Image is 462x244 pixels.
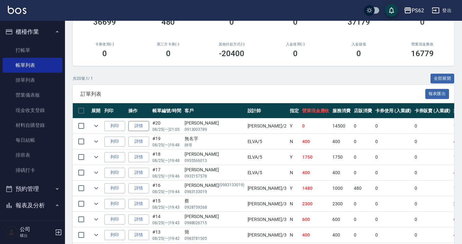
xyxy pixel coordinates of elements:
p: 帥哥 [185,142,244,148]
p: 共 20 筆, 1 / 1 [73,76,93,81]
div: 蔡 [185,198,244,204]
p: 0988026715 [185,220,244,226]
button: save [385,4,398,17]
th: 操作 [127,103,151,118]
h3: 16779 [411,49,434,58]
button: expand row [91,199,101,209]
p: 0983133019 [185,189,244,195]
td: 0 [374,150,413,165]
td: 1750 [331,150,352,165]
td: #14 [151,212,183,227]
div: 簡 [185,229,244,236]
th: 指定 [288,103,301,118]
a: 帳單列表 [3,58,62,73]
p: 0983781505 [185,236,244,241]
h2: 第三方卡券(-) [144,42,192,46]
td: ELVA /5 [246,165,288,180]
h2: 入金儲值 [335,42,383,46]
button: 登出 [429,5,454,17]
a: 營業儀表板 [3,88,62,103]
td: [PERSON_NAME] /3 [246,227,288,243]
td: 2300 [301,196,331,212]
td: 14500 [331,118,352,134]
a: 掛單列表 [3,73,62,88]
td: 0 [374,212,413,227]
button: PS62 [401,4,427,17]
a: 排班表 [3,148,62,163]
td: 0 [413,212,452,227]
p: 08/25 (一) 21:05 [152,127,181,132]
td: Y [288,150,301,165]
td: 0 [413,165,452,180]
td: #15 [151,196,183,212]
div: [PERSON_NAME] [185,166,244,173]
h3: 0 [356,49,361,58]
h3: 0 [293,49,298,58]
td: 1480 [301,181,331,196]
button: 報表及分析 [3,197,62,214]
td: 0 [352,165,374,180]
button: 列印 [104,168,125,178]
td: 0 [374,196,413,212]
img: Logo [8,6,26,14]
th: 列印 [103,103,127,118]
td: 0 [352,134,374,149]
td: [PERSON_NAME] /3 [246,181,288,196]
td: 0 [352,212,374,227]
button: 櫃檯作業 [3,23,62,40]
th: 設計師 [246,103,288,118]
p: 08/25 (一) 19:46 [152,173,181,179]
td: N [288,196,301,212]
p: 櫃台 [20,233,53,238]
td: ELVA /5 [246,134,288,149]
h3: 0 [293,18,298,27]
td: 0 [352,150,374,165]
p: 0955566013 [185,158,244,164]
h3: 0 [166,49,171,58]
h3: 0 [102,49,107,58]
th: 帳單編號/時間 [151,103,183,118]
div: [PERSON_NAME] [185,182,244,189]
td: 0 [352,118,374,134]
th: 營業現金應收 [301,103,331,118]
button: expand row [91,152,101,162]
a: 每日結帳 [3,133,62,148]
td: [PERSON_NAME] /2 [246,118,288,134]
td: 0 [374,165,413,180]
h3: -20400 [219,49,244,58]
td: #19 [151,134,183,149]
td: 600 [331,212,352,227]
div: [PERSON_NAME] [185,213,244,220]
h5: 公司 [20,226,53,233]
h2: 其他付款方式(-) [208,42,256,46]
td: 0 [413,150,452,165]
h3: 480 [161,18,175,27]
h2: 卡券使用(-) [81,42,129,46]
a: 打帳單 [3,43,62,58]
a: 詳情 [128,214,149,225]
td: [PERSON_NAME] /3 [246,196,288,212]
td: #18 [151,150,183,165]
button: 列印 [104,199,125,209]
p: 08/25 (一) 19:43 [152,220,181,226]
td: Y [288,181,301,196]
button: 列印 [104,214,125,225]
td: ELVA /5 [246,150,288,165]
h3: 37179 [348,18,370,27]
a: 材料自購登錄 [3,118,62,133]
td: 400 [301,134,331,149]
td: 1000 [331,181,352,196]
a: 詳情 [128,137,149,147]
td: 0 [413,196,452,212]
button: 列印 [104,137,125,147]
p: 08/25 (一) 19:48 [152,142,181,148]
button: expand row [91,230,101,240]
a: 報表匯出 [425,91,449,97]
a: 詳情 [128,152,149,162]
div: 無名字 [185,135,244,142]
td: Y [288,118,301,134]
button: 列印 [104,152,125,162]
a: 現金收支登錄 [3,103,62,118]
td: 0 [352,227,374,243]
td: 400 [331,227,352,243]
